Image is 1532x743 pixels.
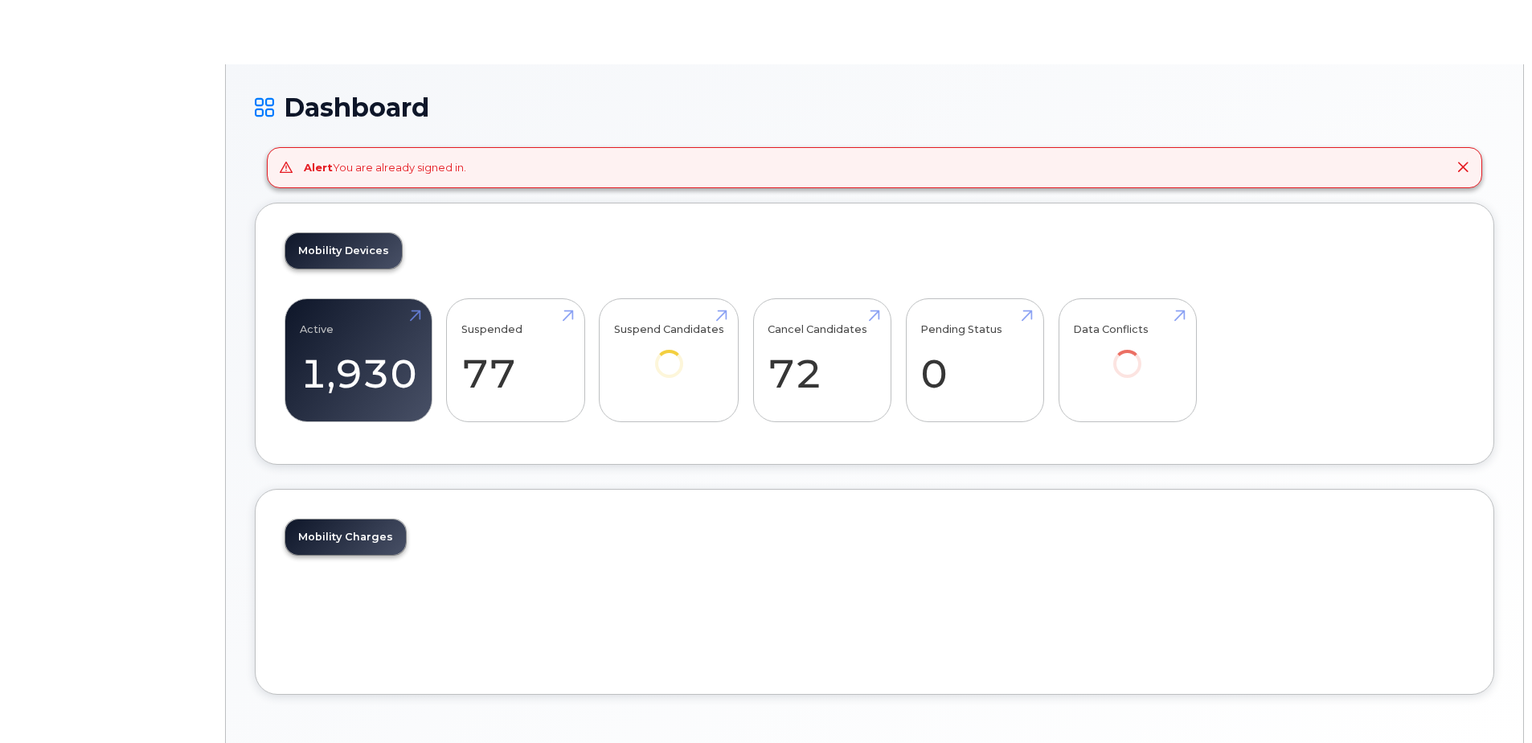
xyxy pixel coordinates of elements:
h1: Dashboard [255,93,1494,121]
a: Pending Status 0 [920,307,1029,413]
a: Active 1,930 [300,307,417,413]
a: Mobility Charges [285,519,406,555]
a: Suspend Candidates [614,307,724,400]
a: Suspended 77 [461,307,570,413]
a: Data Conflicts [1073,307,1182,400]
a: Mobility Devices [285,233,402,269]
div: You are already signed in. [304,160,466,175]
a: Cancel Candidates 72 [768,307,876,413]
strong: Alert [304,161,333,174]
